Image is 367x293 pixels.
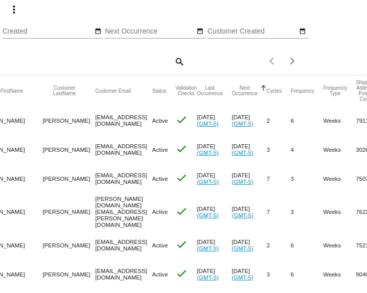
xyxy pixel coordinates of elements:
a: (GMT-5) [197,212,218,218]
mat-icon: more_vert [8,4,20,16]
mat-icon: check [175,143,187,155]
mat-cell: 7 [266,193,290,230]
mat-cell: 3 [290,164,323,193]
button: Change sorting for CustomerLastName [42,85,86,96]
mat-cell: [DATE] [197,230,232,259]
mat-cell: 3 [266,135,290,164]
mat-cell: [EMAIL_ADDRESS][DOMAIN_NAME] [95,259,152,288]
mat-cell: [DATE] [197,259,232,288]
mat-cell: Weeks [323,259,355,288]
span: Active [152,146,168,153]
mat-cell: [EMAIL_ADDRESS][DOMAIN_NAME] [95,230,152,259]
a: (GMT-5) [197,178,218,185]
mat-cell: [EMAIL_ADDRESS][DOMAIN_NAME] [95,164,152,193]
mat-cell: [PERSON_NAME] [42,164,95,193]
input: Created [2,28,92,36]
input: Customer Created [207,28,297,36]
button: Change sorting for NextOccurrenceUtc [232,85,258,96]
mat-cell: Weeks [323,106,355,135]
mat-cell: [DATE] [197,164,232,193]
a: (GMT-5) [232,274,253,280]
mat-cell: [DATE] [232,193,267,230]
span: Active [152,271,168,277]
mat-cell: [DATE] [232,106,267,135]
span: Active [152,242,168,248]
mat-cell: [DATE] [197,193,232,230]
mat-cell: Weeks [323,193,355,230]
mat-cell: 6 [290,259,323,288]
button: Change sorting for CustomerEmail [95,88,131,94]
mat-cell: 7 [266,164,290,193]
mat-cell: [DATE] [232,135,267,164]
mat-cell: [PERSON_NAME] [42,259,95,288]
mat-cell: 6 [290,106,323,135]
mat-cell: Weeks [323,230,355,259]
mat-cell: Weeks [323,164,355,193]
span: Active [152,175,168,182]
button: Previous page [262,51,282,71]
button: Change sorting for Status [152,88,166,94]
mat-cell: [DATE] [232,164,267,193]
mat-cell: 2 [266,106,290,135]
mat-header-cell: Validation Checks [175,76,197,106]
a: (GMT-5) [232,149,253,156]
mat-icon: check [175,114,187,126]
mat-icon: date_range [94,28,101,36]
mat-icon: date_range [299,28,306,36]
mat-cell: Weeks [323,135,355,164]
button: Next page [282,51,302,71]
mat-icon: date_range [196,28,203,36]
button: Change sorting for FrequencyType [323,85,346,96]
input: Next Occurrence [105,28,195,36]
mat-cell: [DATE] [197,106,232,135]
a: (GMT-5) [197,274,218,280]
mat-cell: [PERSON_NAME][DOMAIN_NAME][EMAIL_ADDRESS][PERSON_NAME][DOMAIN_NAME] [95,193,152,230]
mat-icon: check [175,205,187,217]
a: (GMT-5) [232,245,253,251]
mat-cell: 4 [290,135,323,164]
a: (GMT-5) [197,120,218,127]
span: Active [152,208,168,215]
mat-icon: search [173,54,185,69]
mat-cell: [EMAIL_ADDRESS][DOMAIN_NAME] [95,106,152,135]
span: Active [152,117,168,124]
mat-cell: [PERSON_NAME] [42,230,95,259]
mat-cell: [DATE] [232,259,267,288]
button: Change sorting for LastOccurrenceUtc [197,85,223,96]
mat-icon: check [175,267,187,279]
a: (GMT-5) [232,178,253,185]
mat-cell: 2 [266,230,290,259]
mat-icon: check [175,172,187,184]
mat-cell: [DATE] [197,135,232,164]
mat-cell: [PERSON_NAME] [42,106,95,135]
button: Change sorting for Frequency [290,88,314,94]
a: (GMT-5) [197,245,218,251]
mat-cell: [PERSON_NAME] [42,135,95,164]
mat-icon: check [175,238,187,250]
mat-cell: [PERSON_NAME] [42,193,95,230]
a: (GMT-5) [232,212,253,218]
a: (GMT-5) [197,149,218,156]
mat-cell: 6 [290,230,323,259]
mat-cell: 3 [266,259,290,288]
mat-cell: [DATE] [232,230,267,259]
a: (GMT-5) [232,120,253,127]
mat-cell: 3 [290,193,323,230]
mat-cell: [EMAIL_ADDRESS][DOMAIN_NAME] [95,135,152,164]
button: Change sorting for Cycles [266,88,281,94]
